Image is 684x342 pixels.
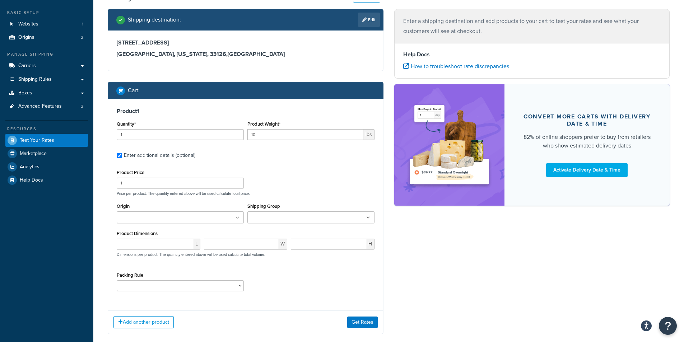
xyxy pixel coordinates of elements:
[5,59,88,72] a: Carriers
[124,150,195,160] div: Enter additional details (optional)
[5,126,88,132] div: Resources
[117,108,374,115] h3: Product 1
[5,174,88,187] a: Help Docs
[18,90,32,96] span: Boxes
[403,16,661,36] p: Enter a shipping destination and add products to your cart to test your rates and see what your c...
[403,50,661,59] h4: Help Docs
[117,39,374,46] h3: [STREET_ADDRESS]
[363,129,374,140] span: lbs
[659,317,677,335] button: Open Resource Center
[113,316,174,328] button: Add another product
[5,100,88,113] a: Advanced Features2
[5,134,88,147] a: Test Your Rates
[522,113,653,127] div: Convert more carts with delivery date & time
[5,18,88,31] a: Websites1
[5,51,88,57] div: Manage Shipping
[117,203,130,209] label: Origin
[5,31,88,44] a: Origins2
[546,163,628,177] a: Activate Delivery Date & Time
[115,252,265,257] p: Dimensions per product. The quantity entered above will be used calculate total volume.
[117,272,143,278] label: Packing Rule
[18,34,34,41] span: Origins
[20,177,43,183] span: Help Docs
[128,87,140,94] h2: Cart :
[18,103,62,109] span: Advanced Features
[5,10,88,16] div: Basic Setup
[18,76,52,83] span: Shipping Rules
[20,137,54,144] span: Test Your Rates
[117,170,144,175] label: Product Price
[247,129,363,140] input: 0.00
[347,317,378,328] button: Get Rates
[18,63,36,69] span: Carriers
[20,164,39,170] span: Analytics
[5,86,88,100] a: Boxes
[5,147,88,160] a: Marketplace
[117,153,122,158] input: Enter additional details (optional)
[117,231,158,236] label: Product Dimensions
[366,239,374,249] span: H
[5,31,88,44] li: Origins
[81,34,83,41] span: 2
[81,103,83,109] span: 2
[128,17,181,23] h2: Shipping destination :
[193,239,200,249] span: L
[117,121,136,127] label: Quantity*
[5,160,88,173] a: Analytics
[522,133,653,150] div: 82% of online shoppers prefer to buy from retailers who show estimated delivery dates
[20,151,47,157] span: Marketplace
[115,191,376,196] p: Price per product. The quantity entered above will be used calculate total price.
[278,239,287,249] span: W
[5,100,88,113] li: Advanced Features
[358,13,380,27] a: Edit
[5,18,88,31] li: Websites
[247,121,280,127] label: Product Weight*
[82,21,83,27] span: 1
[405,95,494,195] img: feature-image-ddt-36eae7f7280da8017bfb280eaccd9c446f90b1fe08728e4019434db127062ab4.png
[247,203,280,209] label: Shipping Group
[5,73,88,86] a: Shipping Rules
[18,21,38,27] span: Websites
[117,51,374,58] h3: [GEOGRAPHIC_DATA], [US_STATE], 33126 , [GEOGRAPHIC_DATA]
[403,62,509,70] a: How to troubleshoot rate discrepancies
[117,129,244,140] input: 0.0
